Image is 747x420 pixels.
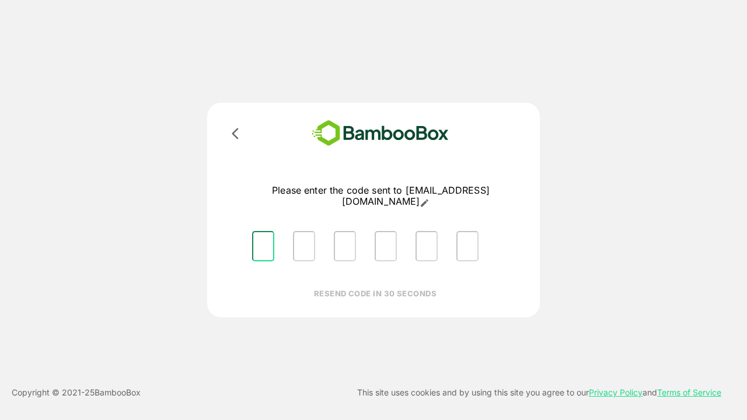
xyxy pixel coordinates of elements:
a: Terms of Service [657,387,721,397]
a: Privacy Policy [589,387,643,397]
p: Copyright © 2021- 25 BambooBox [12,386,141,400]
input: Please enter OTP character 6 [456,231,479,261]
input: Please enter OTP character 5 [416,231,438,261]
input: Please enter OTP character 3 [334,231,356,261]
input: Please enter OTP character 1 [252,231,274,261]
img: bamboobox [295,117,466,150]
input: Please enter OTP character 2 [293,231,315,261]
p: This site uses cookies and by using this site you agree to our and [357,386,721,400]
input: Please enter OTP character 4 [375,231,397,261]
p: Please enter the code sent to [EMAIL_ADDRESS][DOMAIN_NAME] [243,185,519,208]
